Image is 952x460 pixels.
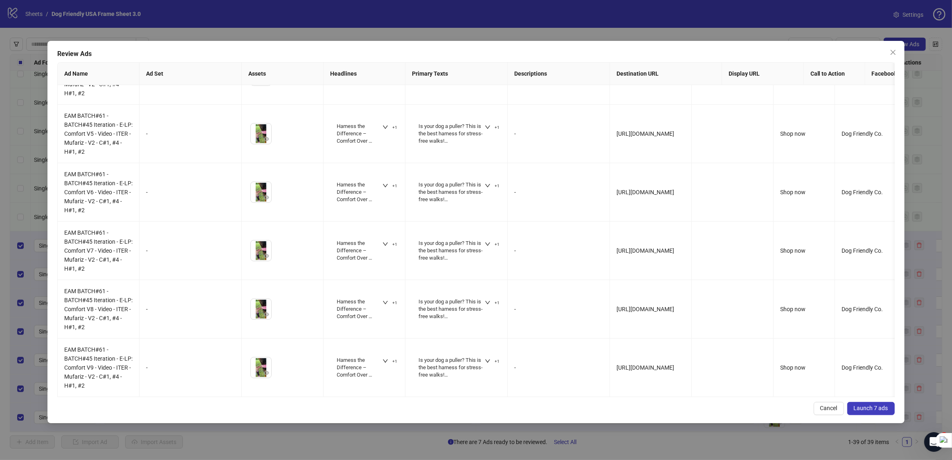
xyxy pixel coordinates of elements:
[610,63,722,85] th: Destination URL
[392,184,397,188] span: +1
[379,123,401,132] button: +1
[263,195,269,200] span: eye
[146,188,235,197] div: -
[263,312,269,317] span: eye
[780,306,806,312] span: Shop now
[263,370,269,376] span: eye
[146,305,235,314] div: -
[495,359,500,364] span: +1
[514,364,516,371] span: -
[842,305,889,314] div: Dog Friendly Co.
[485,241,491,247] span: down
[146,129,235,138] div: -
[842,188,889,197] div: Dog Friendly Co.
[242,63,324,85] th: Assets
[617,189,674,195] span: [URL][DOMAIN_NAME]
[419,123,484,145] div: Is your dog a puller? This is the best harness for stress-free walks! Unlike collars that can cau...
[57,49,894,59] div: Review Ads
[842,246,889,255] div: Dog Friendly Co.
[820,405,837,411] span: Cancel
[383,358,388,364] span: down
[514,130,516,137] span: -
[146,246,235,255] div: -
[263,136,269,142] span: eye
[392,359,397,364] span: +1
[780,247,806,254] span: Shop now
[495,184,500,188] span: +1
[251,299,271,319] img: Asset 1
[722,63,804,85] th: Display URL
[392,301,397,305] span: +1
[865,63,927,85] th: Facebook Page
[392,242,397,247] span: +1
[379,181,401,191] button: +1
[482,298,503,308] button: +1
[64,346,133,389] span: EAM BATCH#61 - BATCH#45 Iteration - E-LP: Comfort V9 - Video - ITER - Mufariz - V2 - C#1, #4 - H#...
[251,123,271,144] img: Asset 1
[887,46,900,59] button: Close
[482,123,503,132] button: +1
[261,193,271,202] button: Preview
[263,253,269,259] span: eye
[419,240,484,262] div: Is your dog a puller? This is the best harness for stress-free walks! Unlike collars that can cau...
[261,134,271,144] button: Preview
[842,363,889,372] div: Dog Friendly Co.
[617,306,674,312] span: [URL][DOMAIN_NAME]
[383,183,388,188] span: down
[261,251,271,261] button: Preview
[251,240,271,261] img: Asset 1
[482,181,503,191] button: +1
[814,402,844,415] button: Cancel
[617,130,674,137] span: [URL][DOMAIN_NAME]
[890,49,896,56] span: close
[419,298,484,321] div: Is your dog a puller? This is the best harness for stress-free walks! Unlike collars that can cau...
[780,189,806,195] span: Shop now
[780,130,806,137] span: Shop now
[514,189,516,195] span: -
[379,240,401,249] button: +1
[485,358,491,364] span: down
[780,364,806,371] span: Shop now
[617,247,674,254] span: [URL][DOMAIN_NAME]
[140,63,242,85] th: Ad Set
[383,241,388,247] span: down
[854,405,888,411] span: Launch 7 ads
[337,298,382,321] div: Harness the Difference – Comfort Over Collars!
[847,402,895,415] button: Launch 7 ads
[64,288,133,330] span: EAM BATCH#61 - BATCH#45 Iteration - E-LP: Comfort V8 - Video - ITER - Mufariz - V2 - C#1, #4 - H#...
[495,125,500,130] span: +1
[514,247,516,254] span: -
[379,298,401,308] button: +1
[146,363,235,372] div: -
[485,300,491,305] span: down
[924,432,944,452] iframe: Intercom live chat
[514,306,516,312] span: -
[508,63,610,85] th: Descriptions
[58,63,140,85] th: Ad Name
[261,368,271,378] button: Preview
[482,357,503,366] button: +1
[941,432,947,439] span: 1
[383,124,388,130] span: down
[324,63,405,85] th: Headlines
[337,123,382,145] div: Harness the Difference – Comfort Over Collars!
[617,364,674,371] span: [URL][DOMAIN_NAME]
[383,300,388,305] span: down
[261,310,271,319] button: Preview
[337,240,382,262] div: Harness the Difference – Comfort Over Collars!
[64,229,133,272] span: EAM BATCH#61 - BATCH#45 Iteration - E-LP: Comfort V7 - Video - ITER - Mufariz - V2 - C#1, #4 - H#...
[419,181,484,204] div: Is your dog a puller? This is the best harness for stress-free walks! Unlike collars that can cau...
[419,357,484,379] div: Is your dog a puller? This is the best harness for stress-free walks! Unlike collars that can cau...
[64,112,133,155] span: EAM BATCH#61 - BATCH#45 Iteration - E-LP: Comfort V5 - Video - ITER - Mufariz - V2 - C#1, #4 - H#...
[379,357,401,366] button: +1
[337,181,382,204] div: Harness the Difference – Comfort Over Collars!
[337,357,382,379] div: Harness the Difference – Comfort Over Collars!
[804,63,865,85] th: Call to Action
[842,129,889,138] div: Dog Friendly Co.
[392,125,397,130] span: +1
[405,63,508,85] th: Primary Texts
[495,242,500,247] span: +1
[485,183,491,188] span: down
[251,357,271,378] img: Asset 1
[495,301,500,305] span: +1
